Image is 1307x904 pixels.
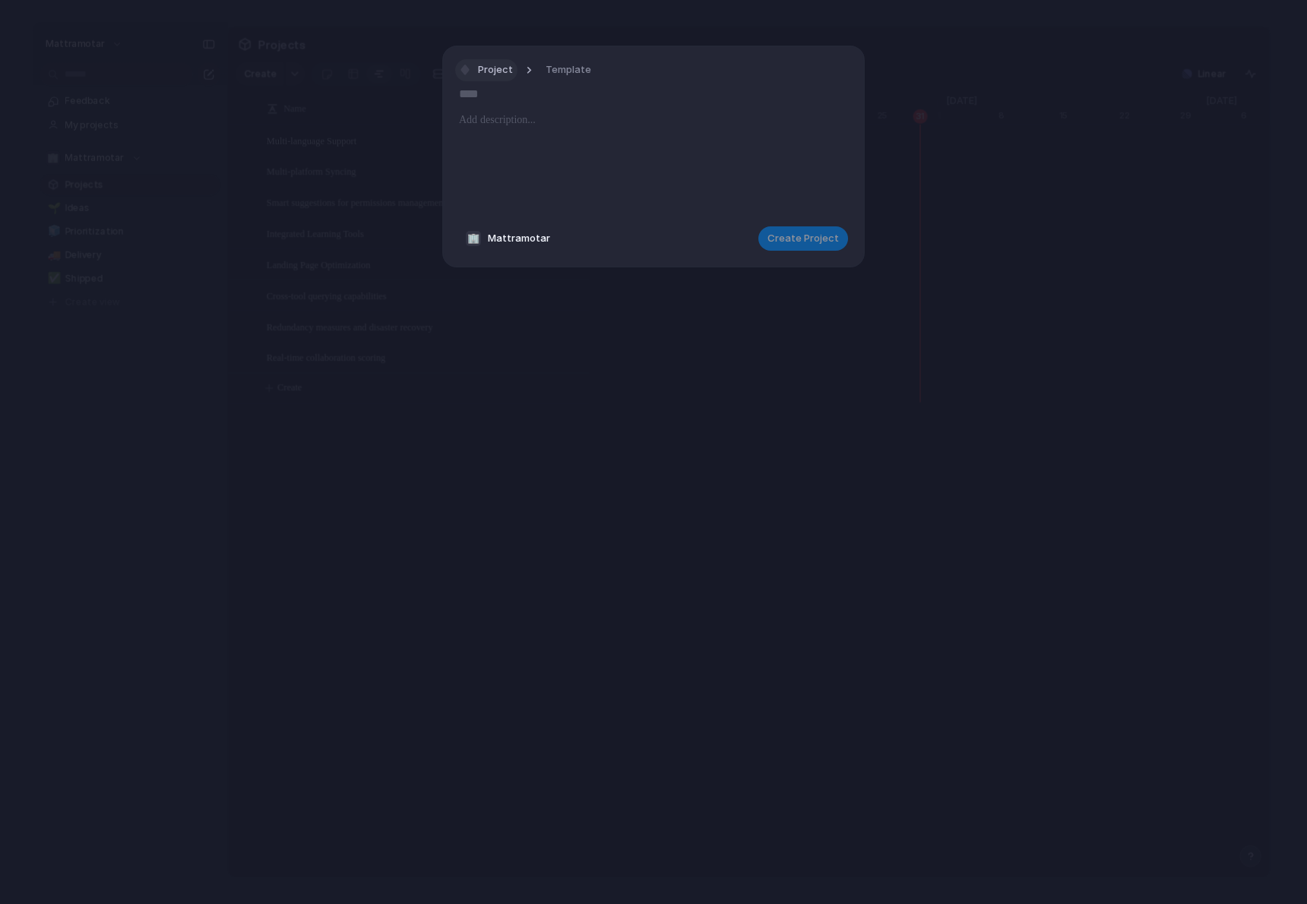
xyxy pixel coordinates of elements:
button: Project [455,59,517,81]
span: Mattramotar [488,231,550,246]
button: Template [536,59,600,81]
span: Project [478,62,513,77]
div: 🏢 [466,231,481,246]
span: Template [546,62,591,77]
